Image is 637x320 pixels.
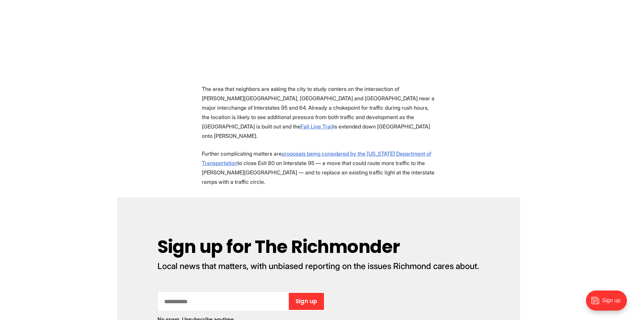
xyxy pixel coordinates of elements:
span: Sign up for The Richmonder [157,234,400,259]
button: Sign up [289,293,324,310]
a: Fall Line Trail [301,123,333,130]
a: proposals being considered by the [US_STATE] Department of Transportation [202,150,431,166]
span: Local news that matters, with unbiased reporting on the issues Richmond cares about. [157,261,479,271]
p: The area that neighbors are asking the city to study centers on the intersection of [PERSON_NAME]... [202,84,436,141]
span: Sign up [295,299,317,304]
iframe: portal-trigger [580,287,637,320]
p: Further complicating matters are to close Exit 80 on Interstate 95 — a move that could route more... [202,149,436,186]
